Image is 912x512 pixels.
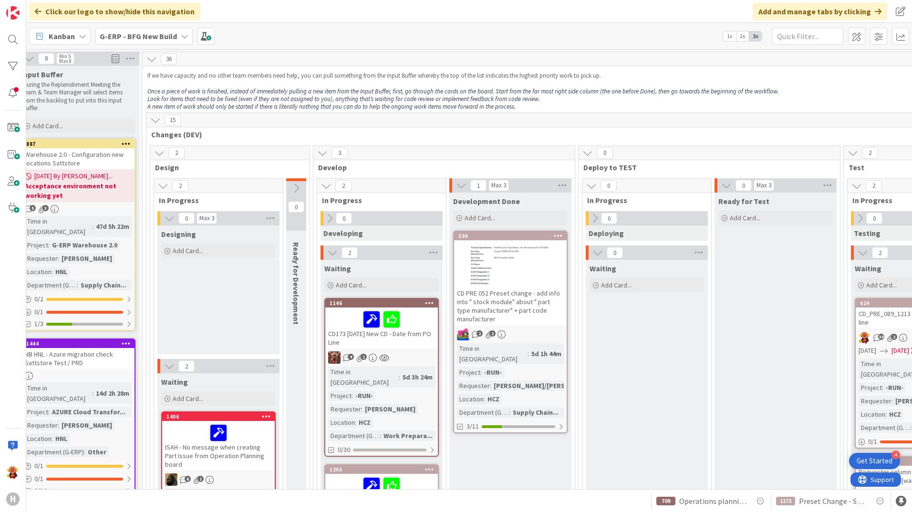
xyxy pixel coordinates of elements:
[749,31,762,41] span: 3x
[355,417,356,428] span: :
[491,380,605,391] div: [PERSON_NAME]/[PERSON_NAME]...
[165,489,247,499] div: Time in [GEOGRAPHIC_DATA]
[173,246,203,255] span: Add Card...
[50,407,128,417] div: AZURE Cloud Transfor...
[59,420,114,430] div: [PERSON_NAME]
[587,195,699,205] span: In Progress
[470,180,487,191] span: 1
[21,139,135,331] a: 887Warehouse 2.0 - Configuration new locations Sattstore[DATE] By [PERSON_NAME]...Acceptance envi...
[22,140,135,169] div: 887Warehouse 2.0 - Configuration new locations Sattstore
[730,214,760,222] span: Add Card...
[48,407,50,417] span: :
[453,231,568,433] a: 504CD PRE 052 Preset change - add info into " stock module" about " part type manufacturer" + par...
[399,372,400,382] span: :
[26,340,135,347] div: 1444
[342,247,358,258] span: 2
[590,264,616,273] span: Waiting
[21,70,63,79] span: Input Buffer
[323,228,363,238] span: Developing
[25,280,77,290] div: Department (G-ERP)
[58,420,59,430] span: :
[656,497,675,505] div: 709
[22,460,135,472] div: 0/1
[328,430,380,441] div: Department (G-ERP)
[490,380,491,391] span: :
[736,31,749,41] span: 2x
[866,281,897,289] span: Add Card...
[155,163,298,172] span: Design
[49,31,75,42] span: Kanban
[6,492,20,506] div: H
[324,264,351,273] span: Waiting
[457,328,469,340] img: JK
[25,181,132,200] b: Acceptance environment not working yet
[161,377,188,387] span: Waiting
[58,253,59,264] span: :
[50,240,120,250] div: G-ERP Warehouse 2.0
[509,407,510,418] span: :
[53,266,70,277] div: HNL
[322,195,434,205] span: In Progress
[318,163,563,172] span: Develop
[59,253,114,264] div: [PERSON_NAME]
[34,461,43,471] span: 0 / 1
[34,474,43,484] span: 0 / 1
[38,53,54,64] span: 8
[601,180,617,192] span: 0
[21,338,135,498] a: 1444NB HNL - Azure migration check Sattstore Test / PRDTime in [GEOGRAPHIC_DATA]:14d 2h 28mProjec...
[34,171,113,181] span: [DATE] By [PERSON_NAME]...
[25,253,58,264] div: Requester
[736,180,752,191] span: 0
[42,205,49,211] span: 3
[862,147,878,159] span: 2
[583,163,828,172] span: Deploy to TEST
[352,390,353,401] span: :
[723,31,736,41] span: 1x
[22,473,135,485] div: 0/1
[885,409,887,420] span: :
[165,473,177,486] img: ND
[26,141,135,147] div: 887
[477,330,483,337] span: 2
[457,380,490,391] div: Requester
[491,183,506,188] div: Max 3
[854,228,881,238] span: Testing
[859,346,876,356] span: [DATE]
[325,465,438,506] div: 1265040 Parts Preset Template parts
[878,334,884,340] span: 30
[185,476,191,482] span: 6
[363,404,418,414] div: [PERSON_NAME]
[891,346,909,356] span: [DATE]
[485,394,502,404] div: HCZ
[178,360,195,372] span: 2
[400,372,435,382] div: 5d 3h 24m
[162,412,275,471] div: 1406ISAH - No message when creating Part Issue from Operation Planning board
[100,31,177,41] b: G-ERP - BFG New Build
[34,307,43,317] span: 0 / 1
[361,404,363,414] span: :
[328,351,341,364] img: JK
[52,266,53,277] span: :
[288,201,304,213] span: 0
[529,348,564,359] div: 5d 1h 44m
[882,382,883,393] span: :
[161,229,196,239] span: Designing
[25,420,58,430] div: Requester
[679,495,747,507] span: Operations planning board Changing operations to external via Multiselect CD_011_HUISCH_Internal ...
[872,247,888,258] span: 2
[328,390,352,401] div: Project
[348,354,354,360] span: 4
[772,28,843,45] input: Quick Filter...
[453,196,520,206] span: Development Done
[166,413,275,420] div: 1406
[776,497,795,505] div: 1173
[93,221,132,232] div: 47d 5h 22m
[325,299,438,307] div: 1146
[910,422,912,433] span: :
[381,430,435,441] div: Work Prepara...
[20,1,43,13] span: Support
[29,3,200,20] div: Click our logo to show/hide this navigation
[48,240,50,250] span: :
[22,148,135,169] div: Warehouse 2.0 - Configuration new locations Sattstore
[356,417,373,428] div: HCZ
